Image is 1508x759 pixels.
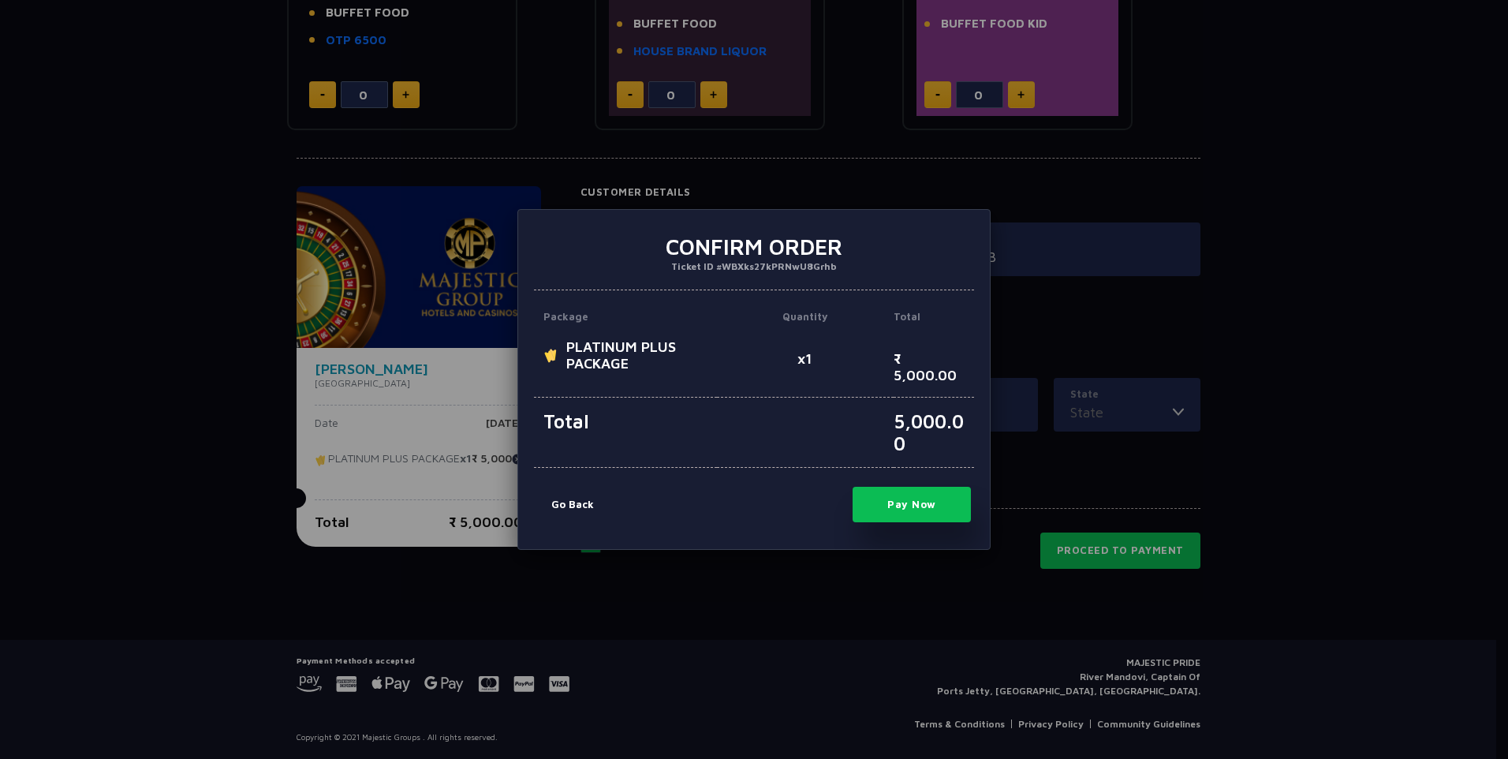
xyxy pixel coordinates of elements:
h3: Confirm Order [547,234,961,260]
p: Quantity [717,310,893,338]
p: Total [534,397,717,468]
p: ₹ 5,000.00 [894,338,974,397]
p: Total [894,310,974,338]
button: Go Back [537,497,594,513]
span: PLATINUM PLUS PACKAGE [543,338,717,372]
img: ticket [543,346,560,364]
button: Pay Now [853,487,971,522]
p: Package [534,310,717,338]
p: Ticket ID #WBXks27kPRNwU8Grhb [547,260,961,272]
p: x1 [717,338,893,397]
p: 5,000.00 [894,397,974,468]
